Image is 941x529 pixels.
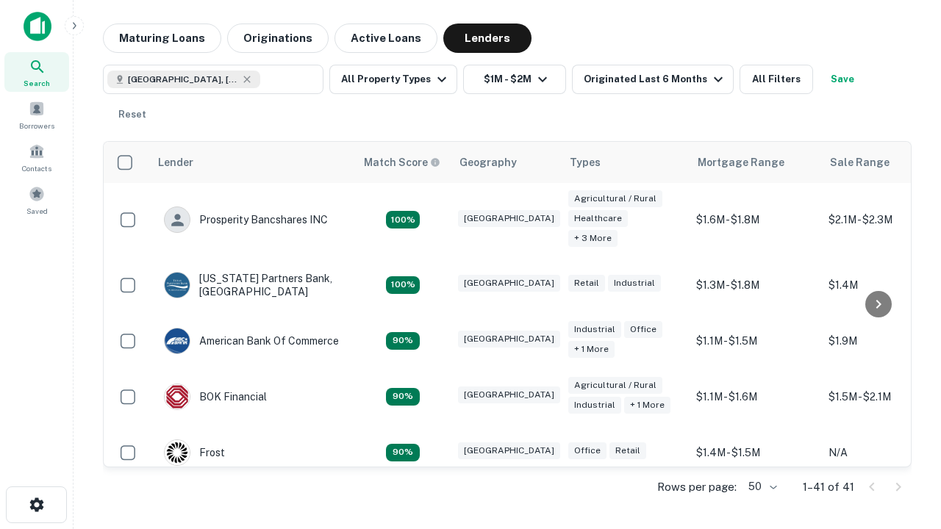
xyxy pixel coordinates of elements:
div: Industrial [568,397,621,414]
div: Retail [568,275,605,292]
span: [GEOGRAPHIC_DATA], [GEOGRAPHIC_DATA], [GEOGRAPHIC_DATA] [128,73,238,86]
div: Capitalize uses an advanced AI algorithm to match your search with the best lender. The match sco... [364,154,440,170]
button: All Property Types [329,65,457,94]
div: Matching Properties: 6, hasApolloMatch: undefined [386,211,420,228]
button: Maturing Loans [103,24,221,53]
button: All Filters [740,65,813,94]
td: $1.1M - $1.5M [689,313,821,369]
a: Borrowers [4,95,69,134]
th: Types [561,142,689,183]
div: [GEOGRAPHIC_DATA] [458,442,560,459]
div: Geography [459,154,517,171]
h6: Match Score [364,154,437,170]
th: Mortgage Range [689,142,821,183]
div: Lender [158,154,193,171]
td: $1.1M - $1.6M [689,369,821,425]
td: $1.6M - $1.8M [689,183,821,257]
a: Search [4,52,69,92]
div: Sale Range [830,154,890,171]
div: Industrial [568,321,621,338]
div: + 1 more [568,341,615,358]
div: Office [568,442,607,459]
div: Healthcare [568,210,628,227]
div: Agricultural / Rural [568,377,662,394]
a: Saved [4,180,69,220]
button: Originated Last 6 Months [572,65,734,94]
button: Lenders [443,24,532,53]
button: Save your search to get updates of matches that match your search criteria. [819,65,866,94]
td: $1.4M - $1.5M [689,425,821,481]
div: Frost [164,439,225,466]
div: Agricultural / Rural [568,190,662,207]
div: Retail [609,442,646,459]
p: Rows per page: [657,478,737,496]
th: Capitalize uses an advanced AI algorithm to match your search with the best lender. The match sco... [355,142,451,183]
div: Matching Properties: 3, hasApolloMatch: undefined [386,388,420,406]
div: + 3 more [568,230,618,247]
div: American Bank Of Commerce [164,328,339,354]
p: 1–41 of 41 [803,478,854,496]
img: picture [165,273,190,298]
img: capitalize-icon.png [24,12,51,41]
span: Borrowers [19,120,54,132]
div: Types [570,154,601,171]
div: [GEOGRAPHIC_DATA] [458,275,560,292]
img: picture [165,440,190,465]
div: BOK Financial [164,384,267,410]
div: Originated Last 6 Months [584,71,727,88]
img: picture [165,384,190,409]
div: Mortgage Range [698,154,784,171]
td: $1.3M - $1.8M [689,257,821,313]
div: [GEOGRAPHIC_DATA] [458,386,560,403]
button: $1M - $2M [463,65,566,94]
div: [US_STATE] Partners Bank, [GEOGRAPHIC_DATA] [164,272,340,298]
th: Lender [149,142,355,183]
div: [GEOGRAPHIC_DATA] [458,331,560,348]
button: Reset [109,100,156,129]
div: + 1 more [624,397,670,414]
div: 50 [743,476,779,497]
div: Matching Properties: 3, hasApolloMatch: undefined [386,332,420,350]
th: Geography [451,142,561,183]
div: Prosperity Bancshares INC [164,206,328,233]
div: Industrial [608,275,661,292]
div: [GEOGRAPHIC_DATA] [458,210,560,227]
span: Saved [26,205,48,217]
a: Contacts [4,137,69,177]
span: Contacts [22,162,51,174]
div: Office [624,321,662,338]
button: Originations [227,24,329,53]
span: Search [24,77,50,89]
iframe: Chat Widget [867,411,941,482]
button: Active Loans [334,24,437,53]
div: Matching Properties: 3, hasApolloMatch: undefined [386,444,420,461]
div: Matching Properties: 4, hasApolloMatch: undefined [386,276,420,294]
img: picture [165,328,190,353]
